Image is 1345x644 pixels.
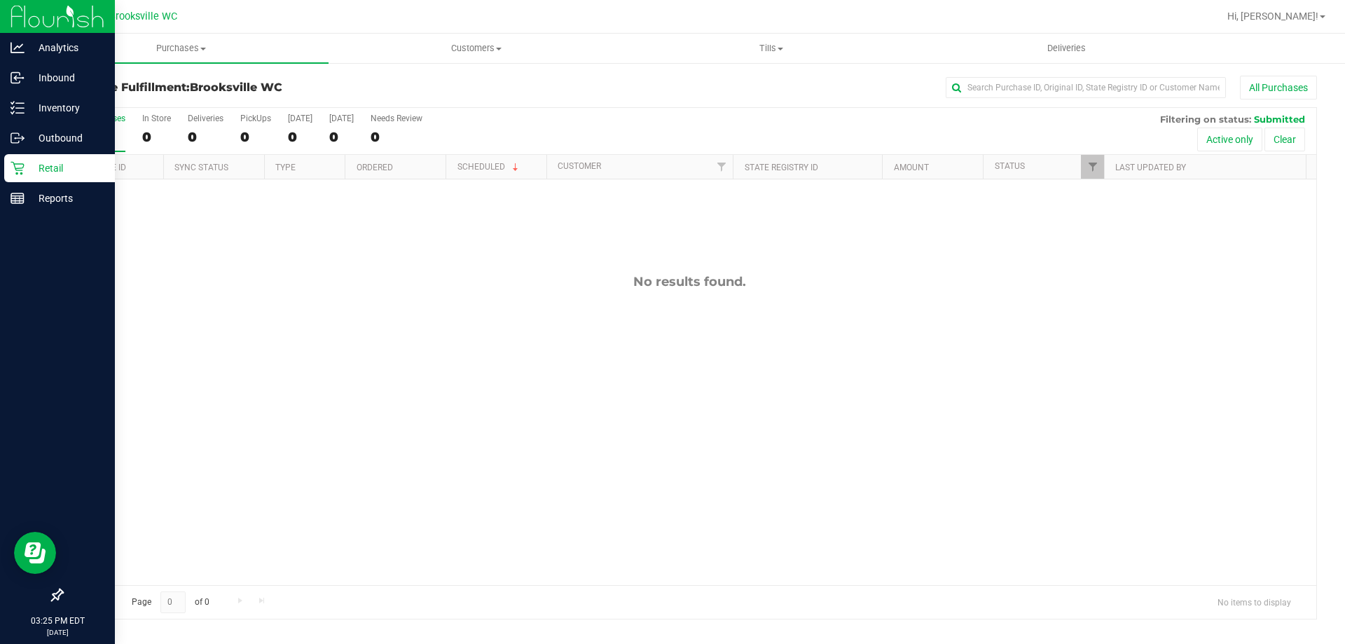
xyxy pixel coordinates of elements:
input: Search Purchase ID, Original ID, State Registry ID or Customer Name... [946,77,1226,98]
div: [DATE] [288,114,312,123]
div: 0 [371,129,422,145]
span: Filtering on status: [1160,114,1251,125]
a: Tills [623,34,918,63]
p: Inbound [25,69,109,86]
a: Customers [329,34,623,63]
div: PickUps [240,114,271,123]
p: Retail [25,160,109,177]
span: Hi, [PERSON_NAME]! [1227,11,1318,22]
button: All Purchases [1240,76,1317,100]
div: 0 [142,129,171,145]
a: Sync Status [174,163,228,172]
span: Tills [624,42,918,55]
inline-svg: Reports [11,191,25,205]
button: Active only [1197,128,1262,151]
a: Type [275,163,296,172]
a: Last Updated By [1115,163,1186,172]
a: Purchases [34,34,329,63]
a: Deliveries [919,34,1214,63]
p: 03:25 PM EDT [6,615,109,627]
inline-svg: Inventory [11,101,25,115]
a: Ordered [357,163,393,172]
inline-svg: Retail [11,161,25,175]
span: Brooksville WC [190,81,282,94]
span: Submitted [1254,114,1305,125]
iframe: Resource center [14,532,56,574]
div: No results found. [62,274,1316,289]
a: Scheduled [457,162,521,172]
div: 0 [329,129,354,145]
p: Analytics [25,39,109,56]
div: 0 [288,129,312,145]
span: Page of 0 [120,591,221,613]
p: Reports [25,190,109,207]
span: Customers [329,42,623,55]
div: 0 [240,129,271,145]
span: Purchases [34,42,329,55]
span: No items to display [1206,591,1302,612]
div: In Store [142,114,171,123]
a: Amount [894,163,929,172]
p: [DATE] [6,627,109,638]
div: 0 [188,129,223,145]
a: State Registry ID [745,163,818,172]
h3: Purchase Fulfillment: [62,81,480,94]
p: Inventory [25,100,109,116]
a: Filter [710,155,733,179]
div: Deliveries [188,114,223,123]
inline-svg: Analytics [11,41,25,55]
inline-svg: Outbound [11,131,25,145]
div: [DATE] [329,114,354,123]
a: Filter [1081,155,1104,179]
span: Brooksville WC [109,11,177,22]
a: Customer [558,161,601,171]
inline-svg: Inbound [11,71,25,85]
span: Deliveries [1028,42,1105,55]
a: Status [995,161,1025,171]
p: Outbound [25,130,109,146]
div: Needs Review [371,114,422,123]
button: Clear [1264,128,1305,151]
